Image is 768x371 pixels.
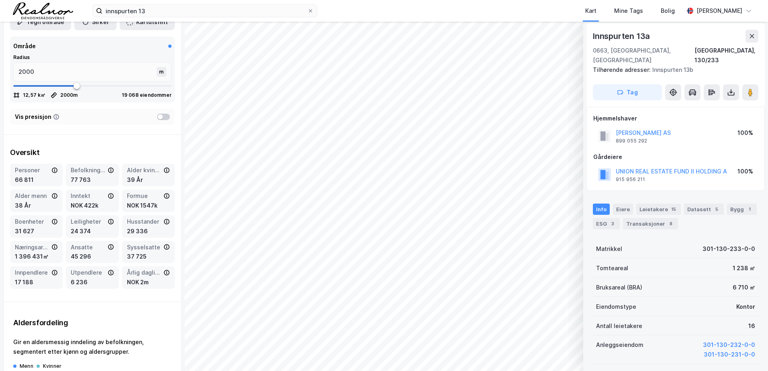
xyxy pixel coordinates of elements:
[15,226,58,236] div: 31 627
[596,244,622,254] div: Matrikkel
[13,337,172,357] div: Gir en aldersmessig inndeling av befolkningen, segmentert etter kjønn og aldersgrupper.
[71,201,114,210] div: NOK 422k
[737,128,753,138] div: 100%
[15,191,50,201] div: Alder menn
[60,92,78,98] div: 2000 m
[713,205,721,213] div: 5
[13,54,172,61] div: Radius
[127,243,162,252] div: Sysselsatte
[15,277,58,287] div: 17 188
[593,218,620,229] div: ESG
[157,67,166,77] div: m
[127,191,162,201] div: Formue
[596,263,628,273] div: Tomteareal
[667,220,675,228] div: 8
[71,175,114,185] div: 77 763
[20,363,33,369] div: Menn
[593,66,652,73] span: Tilhørende adresser:
[14,63,158,81] input: m
[746,205,754,213] div: 1
[661,6,675,16] div: Bolig
[23,92,46,98] div: 12,57 k㎡
[127,217,162,226] div: Husstander
[71,252,114,261] div: 45 296
[127,226,170,236] div: 29 336
[593,46,694,65] div: 0663, [GEOGRAPHIC_DATA], [GEOGRAPHIC_DATA]
[120,14,175,30] button: Kartutsnitt
[616,138,647,144] div: 899 055 292
[43,363,61,369] div: Kvinner
[15,243,50,252] div: Næringsareal
[697,6,742,16] div: [PERSON_NAME]
[728,332,768,371] iframe: Chat Widget
[15,201,58,210] div: 38 År
[614,6,643,16] div: Mine Tags
[593,204,610,215] div: Info
[694,46,758,65] div: [GEOGRAPHIC_DATA], 130/233
[15,175,58,185] div: 66 811
[623,218,678,229] div: Transaksjoner
[593,30,652,43] div: Innspurten 13a
[748,321,755,331] div: 16
[15,252,58,261] div: 1 396 431㎡
[127,165,162,175] div: Alder kvinner
[593,152,758,162] div: Gårdeiere
[703,340,755,350] button: 301-130-232-0-0
[596,340,643,350] div: Anleggseiendom
[71,226,114,236] div: 24 374
[593,65,752,75] div: Innspurten 13b
[703,244,755,254] div: 301-130-233-0-0
[71,268,106,277] div: Utpendlere
[15,112,51,122] div: Vis presisjon
[127,201,170,210] div: NOK 1547k
[596,283,642,292] div: Bruksareal (BRA)
[727,204,757,215] div: Bygg
[15,268,50,277] div: Innpendlere
[733,263,755,273] div: 1 238 ㎡
[737,167,753,176] div: 100%
[74,14,116,30] button: Sirkel
[71,165,106,175] div: Befolkning dagtid
[15,165,50,175] div: Personer
[593,84,662,100] button: Tag
[127,268,162,277] div: Årlig dagligvareforbruk
[728,332,768,371] div: Kontrollprogram for chat
[733,283,755,292] div: 6 710 ㎡
[684,204,724,215] div: Datasett
[15,217,50,226] div: Boenheter
[585,6,596,16] div: Kart
[71,217,106,226] div: Leiligheter
[596,321,642,331] div: Antall leietakere
[102,5,307,17] input: Søk på adresse, matrikkel, gårdeiere, leietakere eller personer
[616,176,645,183] div: 915 956 211
[122,92,172,98] div: 19 068 eiendommer
[71,191,106,201] div: Inntekt
[613,204,633,215] div: Eiere
[127,175,170,185] div: 39 År
[704,350,755,359] button: 301-130-231-0-0
[10,14,71,30] button: Tegn område
[71,277,114,287] div: 6 236
[127,252,170,261] div: 37 725
[636,204,681,215] div: Leietakere
[13,2,73,19] img: realnor-logo.934646d98de889bb5806.png
[609,220,617,228] div: 3
[127,277,170,287] div: NOK 2m
[13,318,172,328] div: Aldersfordeling
[593,114,758,123] div: Hjemmelshaver
[13,41,36,51] div: Område
[596,302,636,312] div: Eiendomstype
[71,243,106,252] div: Ansatte
[10,148,175,157] div: Oversikt
[670,205,678,213] div: 15
[736,302,755,312] div: Kontor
